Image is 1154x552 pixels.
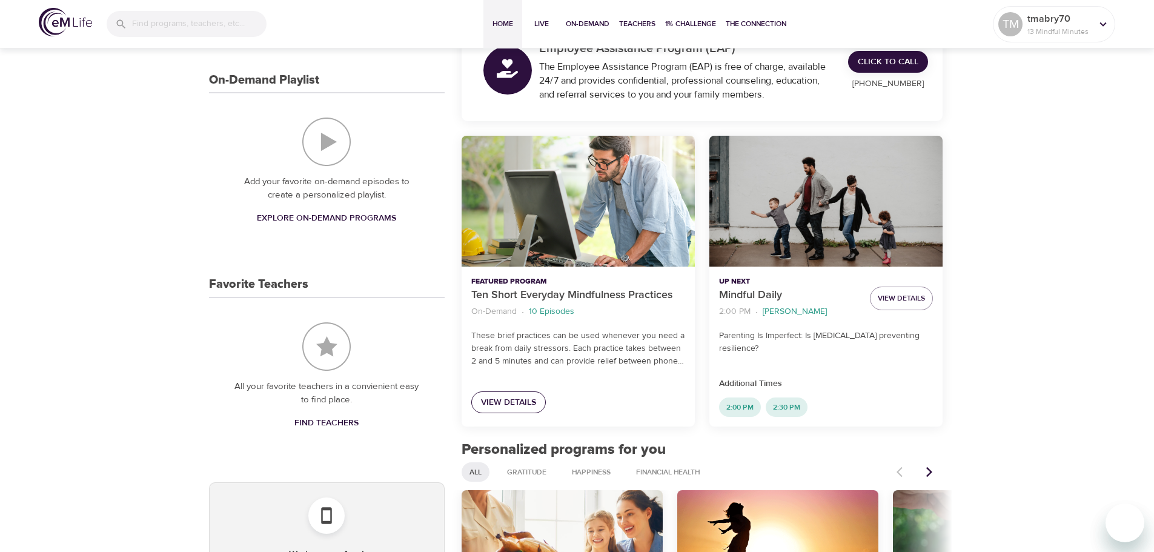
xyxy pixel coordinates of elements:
p: Parenting Is Imperfect: Is [MEDICAL_DATA] preventing resilience? [719,330,933,355]
span: Find Teachers [294,416,359,431]
div: 2:00 PM [719,397,761,417]
span: 2:30 PM [766,402,807,413]
p: On-Demand [471,305,517,318]
p: 2:00 PM [719,305,751,318]
nav: breadcrumb [719,304,860,320]
p: 13 Mindful Minutes [1027,26,1092,37]
span: 2:00 PM [719,402,761,413]
p: These brief practices can be used whenever you need a break from daily stressors. Each practice t... [471,330,685,368]
span: Explore On-Demand Programs [257,211,396,226]
span: Teachers [619,18,655,30]
span: 1% Challenge [665,18,716,30]
p: Up Next [719,276,860,287]
p: Ten Short Everyday Mindfulness Practices [471,287,685,304]
input: Find programs, teachers, etc... [132,11,267,37]
button: Mindful Daily [709,136,943,267]
div: All [462,462,489,482]
a: Click to Call [848,51,928,73]
button: View Details [870,287,933,310]
h2: Personalized programs for you [462,441,943,459]
div: 2:30 PM [766,397,807,417]
img: Favorite Teachers [302,322,351,371]
li: · [522,304,524,320]
span: All [462,467,489,477]
img: On-Demand Playlist [302,118,351,166]
span: Live [527,18,556,30]
li: · [755,304,758,320]
a: Find Teachers [290,412,363,434]
img: logo [39,8,92,36]
div: The Employee Assistance Program (EAP) is free of charge, available 24/7 and provides confidential... [539,60,834,102]
span: Financial Health [629,467,707,477]
span: The Connection [726,18,786,30]
p: [PERSON_NAME] [763,305,827,318]
h3: On-Demand Playlist [209,73,319,87]
div: Happiness [564,462,618,482]
p: 10 Episodes [529,305,574,318]
button: Ten Short Everyday Mindfulness Practices [462,136,695,267]
span: Gratitude [500,467,554,477]
span: On-Demand [566,18,609,30]
h3: Favorite Teachers [209,278,308,291]
p: [PHONE_NUMBER] [848,78,928,90]
span: Home [488,18,517,30]
p: Mindful Daily [719,287,860,304]
nav: breadcrumb [471,304,685,320]
span: View Details [878,292,925,305]
p: Additional Times [719,377,933,390]
a: View Details [471,391,546,414]
div: Gratitude [499,462,554,482]
button: Next items [916,459,943,485]
p: Add your favorite on-demand episodes to create a personalized playlist. [233,175,420,202]
span: View Details [481,395,536,410]
p: Featured Program [471,276,685,287]
iframe: Button to launch messaging window [1106,504,1144,542]
span: Click to Call [858,55,918,70]
p: All your favorite teachers in a convienient easy to find place. [233,380,420,407]
p: tmabry70 [1027,12,1092,26]
span: Happiness [565,467,618,477]
div: TM [998,12,1023,36]
a: Explore On-Demand Programs [252,207,401,230]
div: Financial Health [628,462,708,482]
